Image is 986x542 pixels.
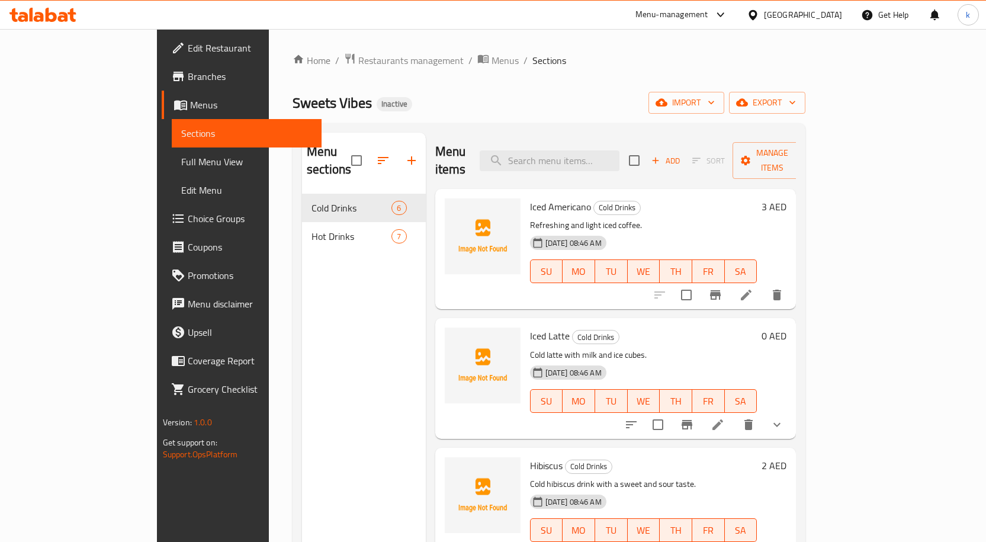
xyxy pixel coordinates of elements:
span: Edit Restaurant [188,41,312,55]
img: Iced Latte [445,328,521,403]
div: [GEOGRAPHIC_DATA] [764,8,842,21]
h2: Menu items [435,143,466,178]
span: SU [535,522,558,539]
span: Promotions [188,268,312,283]
span: Manage items [742,146,802,175]
button: SU [530,389,563,413]
h6: 3 AED [762,198,786,215]
span: TH [664,522,688,539]
span: Select to update [674,283,699,307]
span: import [658,95,715,110]
a: Menus [477,53,519,68]
span: SA [730,393,753,410]
span: TU [600,263,623,280]
span: Menu disclaimer [188,297,312,311]
a: Menus [162,91,322,119]
span: WE [632,393,656,410]
button: TH [660,389,692,413]
li: / [468,53,473,68]
p: Cold latte with milk and ice cubes. [530,348,757,363]
span: SU [535,393,558,410]
li: / [523,53,528,68]
span: Coupons [188,240,312,254]
button: import [648,92,724,114]
button: Add [647,152,685,170]
span: Sections [532,53,566,68]
button: FR [692,518,725,542]
button: MO [563,518,595,542]
a: Upsell [162,318,322,347]
button: FR [692,259,725,283]
button: sort-choices [617,410,645,439]
button: WE [628,389,660,413]
span: Hot Drinks [311,229,391,243]
div: items [391,201,406,215]
span: Menus [492,53,519,68]
button: TH [660,518,692,542]
span: Select section [622,148,647,173]
a: Coverage Report [162,347,322,375]
div: items [391,229,406,243]
span: TH [664,263,688,280]
button: SU [530,259,563,283]
span: Select to update [645,412,670,437]
span: Cold Drinks [594,201,640,214]
button: FR [692,389,725,413]
a: Edit menu item [739,288,753,302]
span: 6 [392,203,406,214]
span: Add [650,154,682,168]
a: Full Menu View [172,147,322,176]
h2: Menu sections [307,143,351,178]
span: TU [600,393,623,410]
span: Iced Latte [530,327,570,345]
a: Edit menu item [711,418,725,432]
span: TH [664,393,688,410]
span: SU [535,263,558,280]
button: show more [763,410,791,439]
a: Edit Menu [172,176,322,204]
span: MO [567,393,590,410]
a: Menu disclaimer [162,290,322,318]
nav: breadcrumb [293,53,805,68]
button: MO [563,389,595,413]
div: Cold Drinks [593,201,641,215]
span: k [966,8,970,21]
div: Inactive [377,97,412,111]
button: TU [595,518,628,542]
span: Full Menu View [181,155,312,169]
span: Select all sections [344,148,369,173]
span: SA [730,263,753,280]
button: SU [530,518,563,542]
button: Branch-specific-item [673,410,701,439]
span: 1.0.0 [194,415,212,430]
span: Choice Groups [188,211,312,226]
span: Cold Drinks [573,331,619,344]
span: Sweets Vibes [293,89,372,116]
li: / [335,53,339,68]
button: SA [725,518,757,542]
span: Menus [190,98,312,112]
div: Cold Drinks [565,460,612,474]
span: 7 [392,231,406,242]
span: Upsell [188,325,312,339]
span: Add item [647,152,685,170]
p: Refreshing and light iced coffee. [530,218,757,233]
a: Promotions [162,261,322,290]
span: Grocery Checklist [188,382,312,396]
button: delete [734,410,763,439]
img: Hibiscus [445,457,521,533]
svg: Show Choices [770,418,784,432]
nav: Menu sections [302,189,426,255]
button: delete [763,281,791,309]
span: FR [697,263,720,280]
a: Choice Groups [162,204,322,233]
a: Edit Restaurant [162,34,322,62]
a: Coupons [162,233,322,261]
h6: 2 AED [762,457,786,474]
button: export [729,92,805,114]
button: SA [725,259,757,283]
div: Cold Drinks6 [302,194,426,222]
span: Sort sections [369,146,397,175]
span: Restaurants management [358,53,464,68]
span: [DATE] 08:46 AM [541,496,606,508]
